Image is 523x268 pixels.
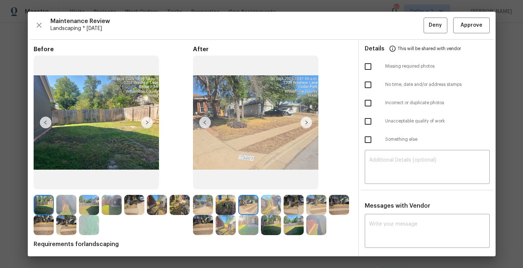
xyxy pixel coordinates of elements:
div: Incorrect or duplicate photos [359,94,496,112]
div: Something else [359,131,496,149]
span: Requirements for landscaping [34,241,352,248]
div: Unacceptable quality of work [359,112,496,131]
img: right-chevron-button-url [141,117,153,128]
span: Deny [429,21,442,30]
span: Before [34,46,193,53]
img: left-chevron-button-url [199,117,211,128]
span: Unacceptable quality of work [385,118,490,124]
div: No time, date and/or address stamps [359,76,496,94]
button: Deny [424,18,447,33]
span: Messages with Vendor [365,203,430,209]
li: One photo of the front of the house [45,255,352,263]
span: No time, date and/or address stamps [385,82,490,88]
span: Incorrect or duplicate photos [385,100,490,106]
span: Landscaping * [DATE] [50,25,424,32]
img: left-chevron-button-url [40,117,52,128]
span: Approve [461,21,482,30]
span: Missing required photos [385,63,490,69]
button: Approve [453,18,490,33]
span: Maintenance Review [50,18,424,25]
span: Something else [385,136,490,143]
div: Missing required photos [359,57,496,76]
span: After [193,46,352,53]
span: This will be shared with vendor [398,40,461,57]
span: Details [365,40,384,57]
img: right-chevron-button-url [300,117,312,128]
